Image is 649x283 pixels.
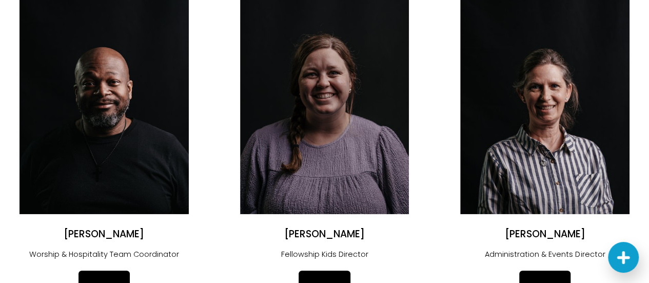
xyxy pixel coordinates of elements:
[460,228,630,241] h2: [PERSON_NAME]
[460,248,630,261] p: Administration & Events Director
[19,248,189,261] p: Worship & Hospitality Team Coordinator
[19,228,189,241] h2: [PERSON_NAME]
[240,248,409,261] p: Fellowship Kids Director
[240,228,409,241] h2: [PERSON_NAME]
